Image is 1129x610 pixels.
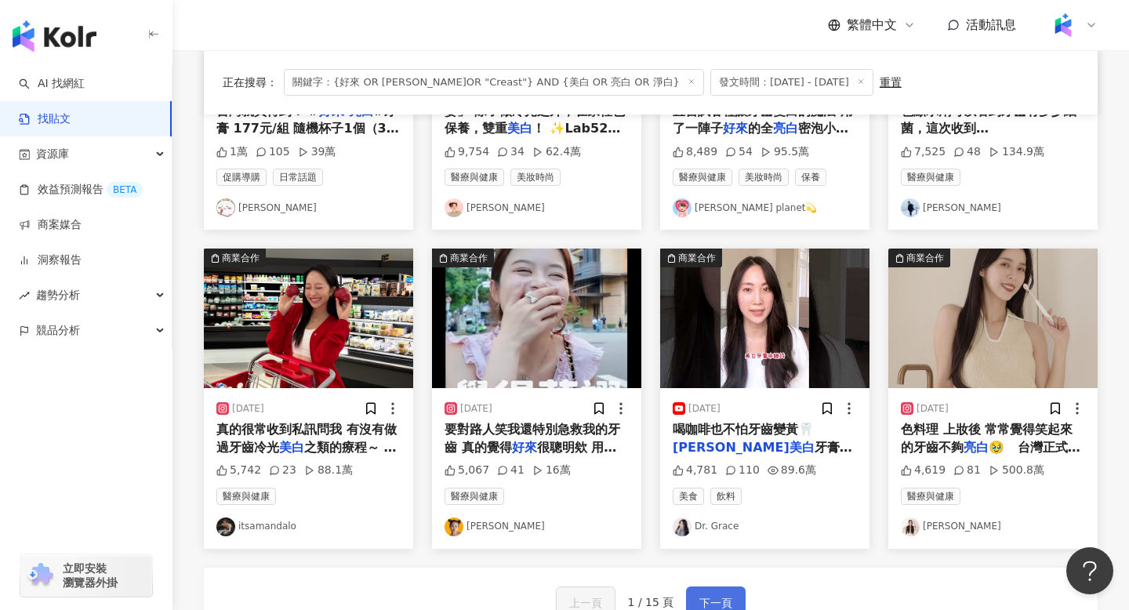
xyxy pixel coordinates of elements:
[901,440,1080,472] span: 🥹 台灣正式引進
[917,402,949,416] div: [DATE]
[906,250,944,266] div: 商業合作
[1066,547,1113,594] iframe: Help Scout Beacon - Open
[768,463,816,478] div: 89.6萬
[710,69,873,96] span: 發文時間：[DATE] - [DATE]
[901,488,960,505] span: 醫療與健康
[497,144,525,160] div: 34
[888,249,1098,388] img: post-image
[450,250,488,266] div: 商業合作
[25,563,56,588] img: chrome extension
[901,198,1085,217] a: KOL Avatar[PERSON_NAME]
[19,182,143,198] a: 效益預測報告BETA
[216,103,319,118] span: 台灣就買得到！ #
[512,440,537,455] mark: 好來
[847,16,897,34] span: 繁體中文
[888,249,1098,388] button: 商業合作
[989,144,1044,160] div: 134.9萬
[216,198,401,217] a: KOL Avatar[PERSON_NAME]
[723,121,748,136] mark: 好來
[507,121,532,136] mark: 美白
[660,249,869,388] button: 商業合作
[36,136,69,172] span: 資源庫
[445,463,489,478] div: 5,067
[989,463,1044,478] div: 500.8萬
[748,121,773,136] span: 的全
[460,402,492,416] div: [DATE]
[216,488,276,505] span: 醫療與健康
[725,463,760,478] div: 110
[216,517,235,536] img: KOL Avatar
[901,198,920,217] img: KOL Avatar
[216,144,248,160] div: 1萬
[445,169,504,186] span: 醫療與健康
[216,440,397,490] span: 之類的療程～ 目前我還沒有做過 但我從大學開始就一直有在使用
[901,517,920,536] img: KOL Avatar
[628,596,674,608] span: 1 / 15 頁
[319,103,344,118] mark: 好來
[673,488,704,505] span: 美食
[216,517,401,536] a: KOL Avataritsamandalo
[901,463,946,478] div: 4,619
[673,517,692,536] img: KOL Avatar
[688,402,721,416] div: [DATE]
[269,463,296,478] div: 23
[223,76,278,89] span: 正在搜尋 ：
[795,169,826,186] span: 保養
[13,20,96,52] img: logo
[216,463,261,478] div: 5,742
[216,169,267,186] span: 促購導購
[19,252,82,268] a: 洞察報告
[445,121,620,153] span: ！ ✨Lab52牙齒
[673,517,857,536] a: KOL AvatarDr. Grace
[673,144,717,160] div: 8,489
[901,144,946,160] div: 7,525
[773,121,798,136] mark: 亮白
[532,144,581,160] div: 62.4萬
[901,422,1073,454] span: 色料理 上妝後 常常覺得笑起來的牙齒不夠
[204,249,413,388] button: 商業合作
[497,463,525,478] div: 41
[901,169,960,186] span: 醫療與健康
[432,249,641,388] button: 商業合作
[510,169,561,186] span: 美妝時尚
[953,463,981,478] div: 81
[880,76,902,89] div: 重置
[1048,10,1078,40] img: Kolr%20app%20icon%20%281%29.png
[673,198,857,217] a: KOL Avatar[PERSON_NAME] planet💫
[298,144,336,160] div: 39萬
[673,440,815,455] mark: [PERSON_NAME]美白
[19,76,85,92] a: searchAI 找網紅
[673,198,692,217] img: KOL Avatar
[710,488,742,505] span: 飲料
[222,250,260,266] div: 商業合作
[204,249,413,388] img: post-image
[349,103,374,118] mark: 亮白
[445,517,463,536] img: KOL Avatar
[216,422,397,454] span: 真的很常收到私訊問我 有沒有做過牙齒冷光
[964,440,989,455] mark: 亮白
[432,249,641,388] img: post-image
[445,422,620,454] span: 要對路人笑我還特別急救我的牙齒 真的覺得
[284,69,704,96] span: 關鍵字：{好來 OR [PERSON_NAME]OR "Creast"} AND {美白 OR 亮白 OR 淨白}
[445,517,629,536] a: KOL Avatar[PERSON_NAME]
[678,250,716,266] div: 商業合作
[36,278,80,313] span: 趨勢分析
[532,463,571,478] div: 16萬
[445,198,463,217] img: KOL Avatar
[901,517,1085,536] a: KOL Avatar[PERSON_NAME]
[19,290,30,301] span: rise
[36,313,80,348] span: 競品分析
[673,463,717,478] div: 4,781
[304,463,353,478] div: 88.1萬
[216,198,235,217] img: KOL Avatar
[761,144,809,160] div: 95.5萬
[739,169,789,186] span: 美妝時尚
[953,144,981,160] div: 48
[273,169,323,186] span: 日常話題
[660,249,869,388] img: post-image
[445,488,504,505] span: 醫療與健康
[673,169,732,186] span: 醫療與健康
[725,144,753,160] div: 54
[63,561,118,590] span: 立即安裝 瀏覽器外掛
[19,111,71,127] a: 找貼文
